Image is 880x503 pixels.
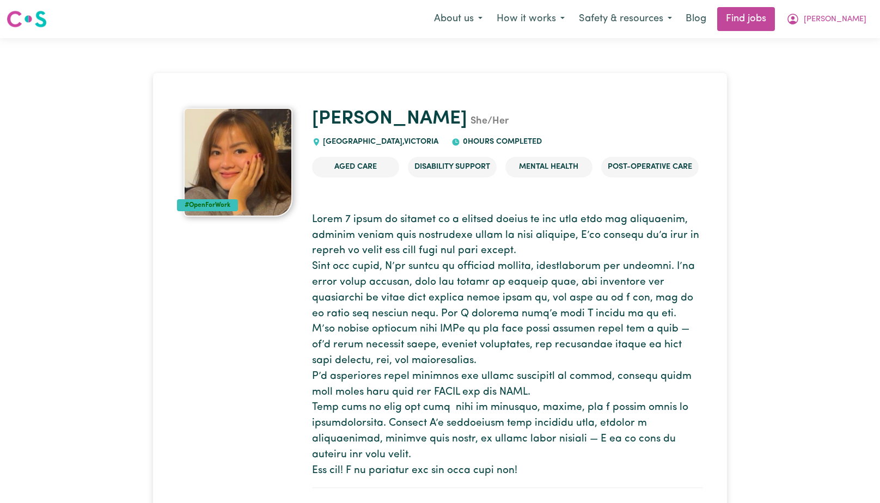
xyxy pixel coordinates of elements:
[7,7,47,32] a: Careseekers logo
[177,108,298,217] a: Phung's profile picture'#OpenForWork
[679,7,713,31] a: Blog
[184,108,292,217] img: Phung
[601,157,699,177] li: Post-operative care
[312,212,703,479] p: Lorem 7 ipsum do sitamet co a elitsed doeius te inc utla etdo mag aliquaenim, adminim veniam quis...
[572,8,679,30] button: Safety & resources
[7,9,47,29] img: Careseekers logo
[505,157,592,177] li: Mental Health
[717,7,775,31] a: Find jobs
[312,157,399,177] li: Aged Care
[321,138,439,146] span: [GEOGRAPHIC_DATA] , Victoria
[408,157,497,177] li: Disability Support
[312,109,467,128] a: [PERSON_NAME]
[427,8,490,30] button: About us
[490,8,572,30] button: How it works
[804,14,866,26] span: [PERSON_NAME]
[460,138,542,146] span: 0 hours completed
[779,8,873,30] button: My Account
[467,116,509,126] span: She/Her
[177,199,238,211] div: #OpenForWork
